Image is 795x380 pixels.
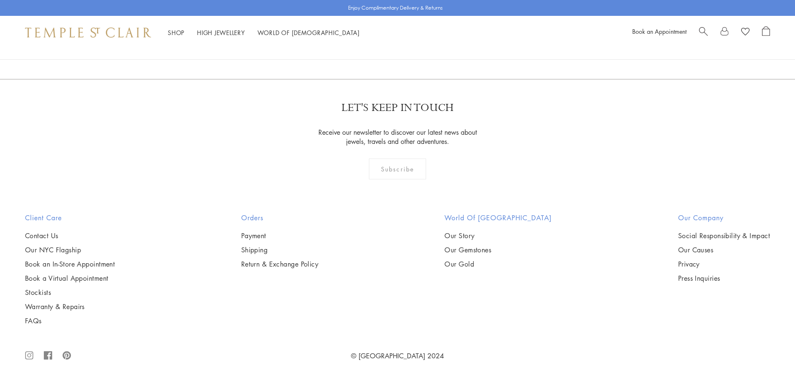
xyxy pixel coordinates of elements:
[678,274,770,283] a: Press Inquiries
[168,28,184,37] a: ShopShop
[632,27,686,35] a: Book an Appointment
[25,28,151,38] img: Temple St. Clair
[25,316,115,325] a: FAQs
[678,259,770,269] a: Privacy
[25,259,115,269] a: Book an In-Store Appointment
[257,28,360,37] a: World of [DEMOGRAPHIC_DATA]World of [DEMOGRAPHIC_DATA]
[313,128,482,146] p: Receive our newsletter to discover our latest news about jewels, travels and other adventures.
[25,274,115,283] a: Book a Virtual Appointment
[678,231,770,240] a: Social Responsibility & Impact
[444,213,552,223] h2: World of [GEOGRAPHIC_DATA]
[25,231,115,240] a: Contact Us
[444,231,552,240] a: Our Story
[241,245,319,254] a: Shipping
[341,101,454,115] p: LET'S KEEP IN TOUCH
[25,302,115,311] a: Warranty & Repairs
[25,213,115,223] h2: Client Care
[762,26,770,39] a: Open Shopping Bag
[741,26,750,39] a: View Wishlist
[25,245,115,254] a: Our NYC Flagship
[197,28,245,37] a: High JewelleryHigh Jewellery
[168,28,360,38] nav: Main navigation
[241,213,319,223] h2: Orders
[369,159,426,179] div: Subscribe
[678,245,770,254] a: Our Causes
[241,259,319,269] a: Return & Exchange Policy
[25,288,115,297] a: Stockists
[699,26,708,39] a: Search
[678,213,770,223] h2: Our Company
[351,351,444,360] a: © [GEOGRAPHIC_DATA] 2024
[348,4,443,12] p: Enjoy Complimentary Delivery & Returns
[444,245,552,254] a: Our Gemstones
[444,259,552,269] a: Our Gold
[241,231,319,240] a: Payment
